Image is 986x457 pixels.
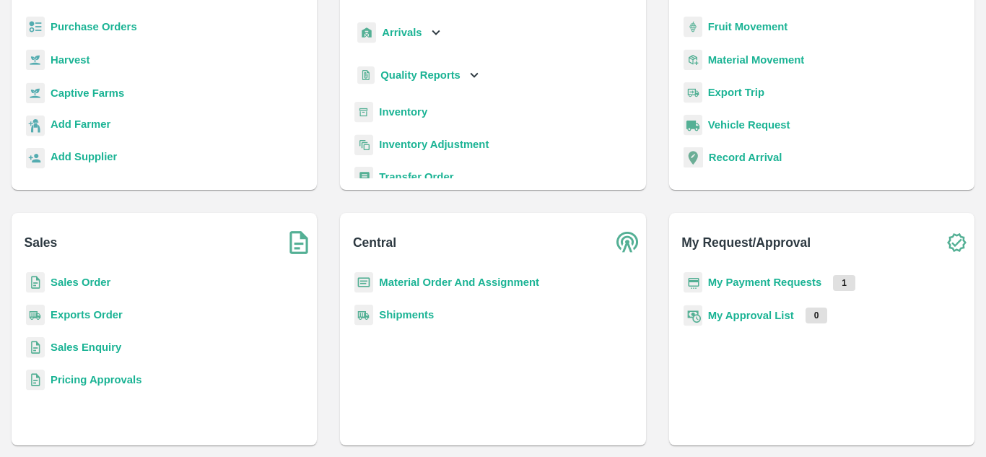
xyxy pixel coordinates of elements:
[26,49,45,71] img: harvest
[51,374,141,386] a: Pricing Approvals
[684,82,702,103] img: delivery
[354,134,373,155] img: inventory
[51,151,117,162] b: Add Supplier
[51,309,123,321] a: Exports Order
[26,148,45,169] img: supplier
[354,272,373,293] img: centralMaterial
[26,82,45,104] img: harvest
[51,149,117,168] a: Add Supplier
[684,305,702,326] img: approval
[51,118,110,130] b: Add Farmer
[26,272,45,293] img: sales
[25,232,58,253] b: Sales
[281,225,317,261] img: soSales
[26,305,45,326] img: shipments
[379,171,453,183] a: Transfer Order
[353,232,396,253] b: Central
[354,167,373,188] img: whTransfer
[684,147,703,167] img: recordArrival
[354,305,373,326] img: shipments
[382,27,422,38] b: Arrivals
[51,116,110,136] a: Add Farmer
[708,310,794,321] a: My Approval List
[708,119,790,131] a: Vehicle Request
[51,54,90,66] a: Harvest
[357,66,375,84] img: qualityReport
[357,22,376,43] img: whArrival
[26,17,45,38] img: reciept
[51,21,137,32] a: Purchase Orders
[709,152,782,163] a: Record Arrival
[938,225,974,261] img: check
[806,308,828,323] p: 0
[708,54,805,66] a: Material Movement
[51,341,121,353] a: Sales Enquiry
[379,277,539,288] a: Material Order And Assignment
[354,61,482,90] div: Quality Reports
[833,275,855,291] p: 1
[51,277,110,288] a: Sales Order
[708,277,822,288] a: My Payment Requests
[708,87,764,98] a: Export Trip
[684,49,702,71] img: material
[610,225,646,261] img: central
[379,139,489,150] a: Inventory Adjustment
[684,272,702,293] img: payment
[26,116,45,136] img: farmer
[354,102,373,123] img: whInventory
[354,17,444,49] div: Arrivals
[708,21,788,32] a: Fruit Movement
[379,309,434,321] a: Shipments
[51,87,124,99] a: Captive Farms
[26,337,45,358] img: sales
[681,232,811,253] b: My Request/Approval
[684,115,702,136] img: vehicle
[684,17,702,38] img: fruit
[380,69,461,81] b: Quality Reports
[379,106,427,118] a: Inventory
[26,370,45,391] img: sales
